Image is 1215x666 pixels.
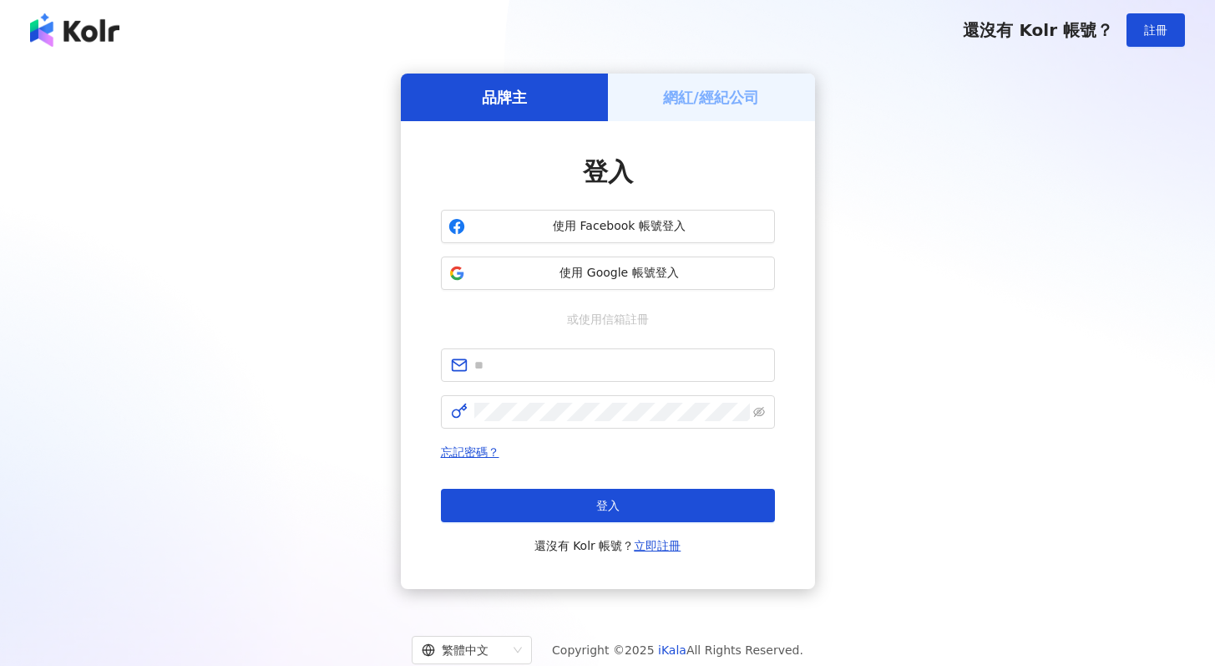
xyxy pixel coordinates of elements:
a: 立即註冊 [634,539,681,552]
h5: 網紅/經紀公司 [663,87,759,108]
button: 使用 Google 帳號登入 [441,257,775,290]
div: 繁體中文 [422,637,507,663]
span: 註冊 [1144,23,1167,37]
h5: 品牌主 [482,87,527,108]
span: 還沒有 Kolr 帳號？ [534,536,681,556]
span: 或使用信箱註冊 [555,310,661,328]
button: 登入 [441,489,775,522]
span: Copyright © 2025 All Rights Reserved. [552,640,803,660]
span: 使用 Facebook 帳號登入 [472,218,767,235]
span: 使用 Google 帳號登入 [472,265,767,282]
a: iKala [658,643,686,657]
span: 還沒有 Kolr 帳號？ [963,20,1113,40]
a: 忘記密碼？ [441,445,499,459]
img: logo [30,13,119,47]
button: 使用 Facebook 帳號登入 [441,210,775,243]
span: 登入 [596,499,620,512]
span: 登入 [583,157,633,186]
span: eye-invisible [753,406,765,418]
button: 註冊 [1126,13,1185,47]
